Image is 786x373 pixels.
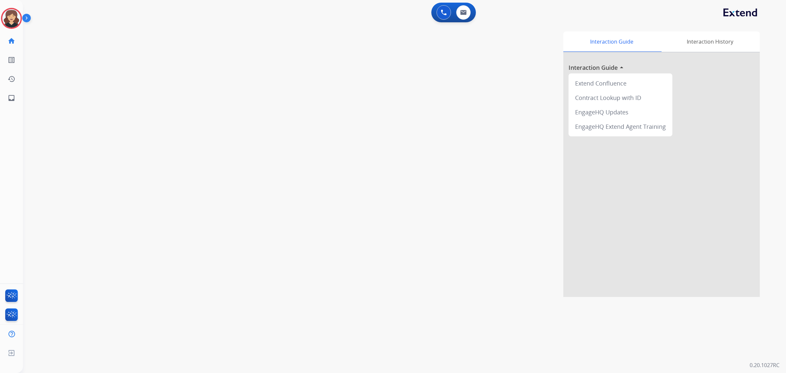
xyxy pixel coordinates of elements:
p: 0.20.1027RC [750,361,779,369]
div: Contract Lookup with ID [571,90,670,105]
div: Interaction Guide [563,31,660,52]
img: avatar [2,9,21,28]
div: Extend Confluence [571,76,670,90]
div: EngageHQ Updates [571,105,670,119]
mat-icon: history [8,75,15,83]
mat-icon: inbox [8,94,15,102]
mat-icon: list_alt [8,56,15,64]
div: EngageHQ Extend Agent Training [571,119,670,134]
div: Interaction History [660,31,760,52]
mat-icon: home [8,37,15,45]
